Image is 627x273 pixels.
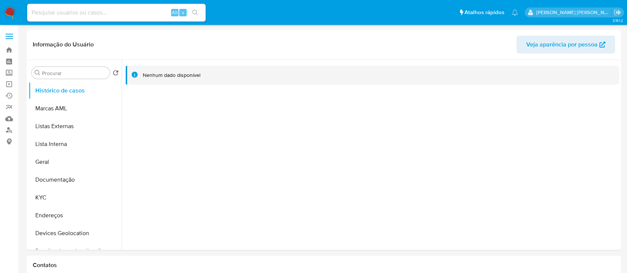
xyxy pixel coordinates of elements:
[29,153,122,171] button: Geral
[536,9,611,16] p: alessandra.barbosa@mercadopago.com
[29,100,122,117] button: Marcas AML
[35,70,41,76] button: Procurar
[29,117,122,135] button: Listas Externas
[182,9,184,16] span: s
[29,171,122,189] button: Documentação
[512,9,518,16] a: Notificações
[29,82,122,100] button: Histórico de casos
[42,70,107,77] input: Procurar
[29,189,122,207] button: KYC
[29,207,122,224] button: Endereços
[517,36,615,53] button: Veja aparência por pessoa
[172,9,178,16] span: Alt
[33,261,615,269] h1: Contatos
[29,242,122,260] button: Detalhe da geolocalização
[33,41,94,48] h1: Informação do Usuário
[29,135,122,153] button: Lista Interna
[187,7,203,18] button: search-icon
[27,8,206,17] input: Pesquise usuários ou casos...
[526,36,598,53] span: Veja aparência por pessoa
[29,224,122,242] button: Devices Geolocation
[614,9,621,16] a: Sair
[113,70,119,78] button: Retornar ao pedido padrão
[464,9,504,16] span: Atalhos rápidos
